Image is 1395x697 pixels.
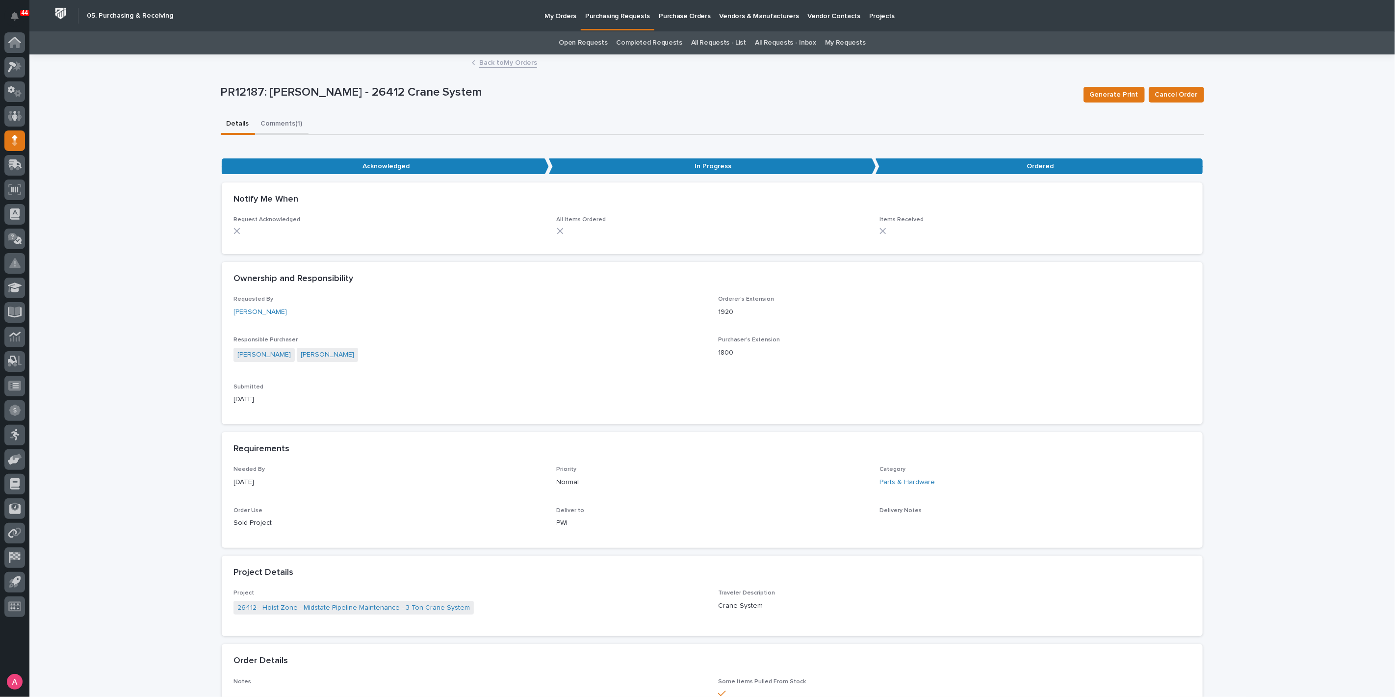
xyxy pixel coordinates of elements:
p: Ordered [876,158,1203,175]
p: 44 [22,9,28,16]
span: Deliver to [557,508,585,514]
p: 1800 [718,348,1191,358]
div: Notifications44 [12,12,25,27]
button: users-avatar [4,671,25,692]
img: Workspace Logo [52,4,70,23]
p: 1920 [718,307,1191,317]
p: Acknowledged [222,158,549,175]
button: Cancel Order [1149,87,1204,103]
h2: Notify Me When [233,194,298,205]
a: Completed Requests [617,31,682,54]
h2: Ownership and Responsibility [233,274,353,284]
button: Details [221,114,255,135]
a: [PERSON_NAME] [233,307,287,317]
h2: Project Details [233,568,293,578]
span: Requested By [233,296,273,302]
a: 26412 - Hoist Zone - Midstate Pipeline Maintenance - 3 Ton Crane System [237,603,470,613]
p: [DATE] [233,477,545,488]
span: Category [879,466,905,472]
span: Purchaser's Extension [718,337,780,343]
span: Needed By [233,466,265,472]
a: Back toMy Orders [479,56,537,68]
span: Delivery Notes [879,508,922,514]
p: [DATE] [233,394,706,405]
span: Notes [233,679,251,685]
span: Orderer's Extension [718,296,774,302]
a: Parts & Hardware [879,477,935,488]
h2: 05. Purchasing & Receiving [87,12,173,20]
span: Priority [557,466,577,472]
span: Order Use [233,508,262,514]
a: My Requests [825,31,866,54]
span: Generate Print [1090,89,1138,101]
a: [PERSON_NAME] [301,350,354,360]
span: All Items Ordered [557,217,606,223]
button: Comments (1) [255,114,309,135]
a: All Requests - List [691,31,746,54]
p: In Progress [549,158,876,175]
button: Generate Print [1084,87,1145,103]
span: Traveler Description [718,590,775,596]
span: Submitted [233,384,263,390]
span: Request Acknowledged [233,217,300,223]
p: PR12187: [PERSON_NAME] - 26412 Crane System [221,85,1076,100]
p: Normal [557,477,868,488]
span: Responsible Purchaser [233,337,298,343]
span: Project [233,590,254,596]
span: Cancel Order [1155,89,1198,101]
span: Some Items Pulled From Stock [718,679,806,685]
p: Sold Project [233,518,545,528]
button: Notifications [4,6,25,26]
a: [PERSON_NAME] [237,350,291,360]
h2: Order Details [233,656,288,667]
a: All Requests - Inbox [755,31,816,54]
span: Items Received [879,217,924,223]
p: PWI [557,518,868,528]
p: Crane System [718,601,1191,611]
a: Open Requests [559,31,608,54]
h2: Requirements [233,444,289,455]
